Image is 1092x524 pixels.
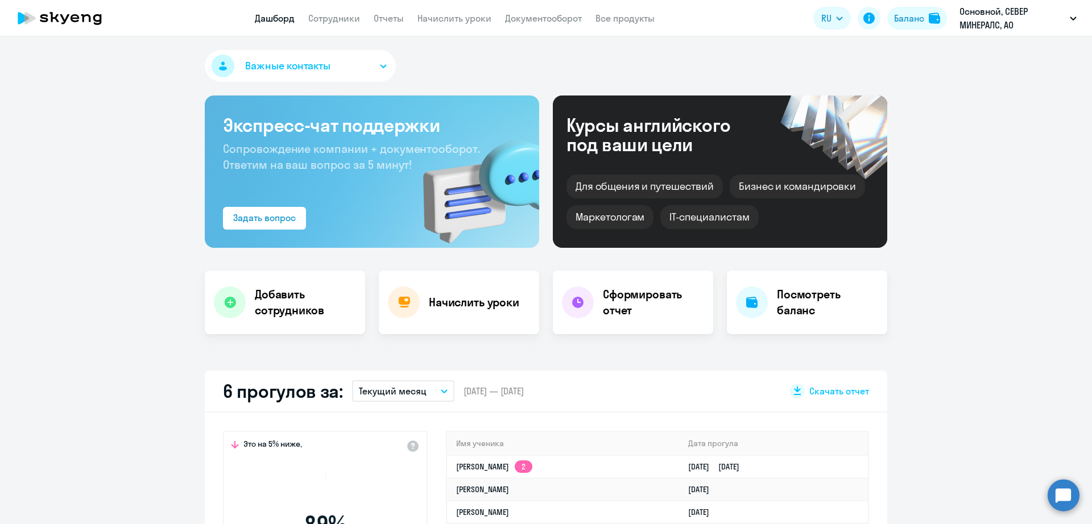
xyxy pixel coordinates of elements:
a: Сотрудники [308,13,360,24]
div: Курсы английского под ваши цели [566,115,761,154]
h4: Добавить сотрудников [255,286,356,318]
th: Имя ученика [447,432,679,455]
button: Основной, СЕВЕР МИНЕРАЛС, АО [954,5,1082,32]
span: [DATE] — [DATE] [464,385,524,397]
a: [PERSON_NAME] [456,484,509,494]
a: Все продукты [595,13,655,24]
div: Для общения и путешествий [566,174,723,198]
h4: Сформировать отчет [603,286,704,318]
button: Текущий месяц [352,380,454,402]
a: [DATE] [688,507,718,517]
div: Баланс [894,11,924,25]
app-skyeng-badge: 2 [515,460,532,473]
a: Начислить уроки [417,13,491,24]
a: Документооборот [505,13,582,24]
a: Отчеты [374,13,404,24]
span: RU [821,11,832,25]
p: Основной, СЕВЕР МИНЕРАЛС, АО [959,5,1065,32]
span: Скачать отчет [809,385,869,397]
button: Важные контакты [205,50,396,82]
button: Балансbalance [887,7,947,30]
h4: Начислить уроки [429,294,519,310]
h3: Экспресс-чат поддержки [223,114,521,136]
th: Дата прогула [679,432,868,455]
span: Сопровождение компании + документооборот. Ответим на ваш вопрос за 5 минут! [223,142,480,172]
a: [DATE][DATE] [688,461,748,472]
h4: Посмотреть баланс [777,286,878,318]
div: Задать вопрос [233,211,296,224]
img: balance [929,13,940,24]
h2: 6 прогулов за: [223,380,343,402]
button: Задать вопрос [223,207,306,230]
a: [DATE] [688,484,718,494]
a: Дашборд [255,13,295,24]
span: Важные контакты [245,59,330,73]
button: RU [813,7,851,30]
img: bg-img [407,120,539,248]
div: Бизнес и командировки [730,174,865,198]
div: Маркетологам [566,205,653,229]
span: Это на 5% ниже, [243,439,302,452]
a: [PERSON_NAME] [456,507,509,517]
div: IT-специалистам [660,205,758,229]
p: Текущий месяц [359,384,427,398]
a: [PERSON_NAME]2 [456,461,532,472]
